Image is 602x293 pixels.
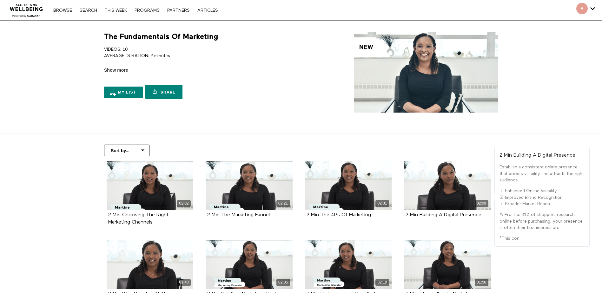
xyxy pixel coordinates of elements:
div: 02:31 [375,200,389,207]
a: 2 Min Set Your Marketing Goals 02:05 [206,240,293,289]
a: 2 Min The Marketing Funnel [207,212,270,217]
strong: 2 Min Building A Digital Presence [406,212,481,218]
a: THIS WEEK [102,8,130,13]
p: Establish a consistent online presence that boosts visibility and attracts the right audience. [499,164,585,183]
strong: 2 Min The Marketing Funnel [207,212,270,218]
strong: 2 Min Building A Digital Presence [499,153,575,158]
div: 02:21 [276,200,290,207]
div: 02:19 [375,279,389,286]
p: *This con... [499,235,585,242]
p: ☑ Enhanced Online Visibility ☑ Improved Brand Recognition ☑ Broader Market Reach [499,188,585,207]
a: ARTICLES [194,8,221,13]
a: Share [145,85,182,99]
img: The Fundamentals Of Marketing [354,32,498,113]
a: 2 Min Choosing The Right Marketing Channels [108,212,169,225]
a: 2 Min Understanding Your Audience 02:19 [305,240,392,289]
a: PROGRAMS [131,8,163,13]
nav: Primary [50,7,221,13]
div: 01:56 [475,279,488,286]
button: My list [104,87,143,98]
a: 2 Min The Marketing Funnel 02:21 [206,161,293,210]
a: 2 Min Why Branding Matters 01:40 [107,240,194,289]
div: 02:05 [276,279,290,286]
div: 02:09 [475,200,488,207]
a: 2 Min The 4Ps Of Marketing 02:31 [305,161,392,210]
a: 2 Min Building A Digital Presence 02:09 [404,161,491,210]
div: 02:02 [177,200,191,207]
a: PARTNERS [164,8,193,13]
p: ✎ Pro Tip: 81% of shoppers research online before purchasing, your presence is often their first ... [499,212,585,231]
a: Search [76,8,100,13]
a: 2 Min Storytelling In Marketing 01:56 [404,240,491,289]
a: Browse [50,8,75,13]
div: 01:40 [177,279,191,286]
strong: 2 Min The 4Ps Of Marketing [307,212,371,218]
a: 2 Min Building A Digital Presence [406,212,481,217]
a: 2 Min The 4Ps Of Marketing [307,212,371,217]
a: 2 Min Choosing The Right Marketing Channels 02:02 [107,161,194,210]
span: Show more [104,67,128,74]
h1: The Fundamentals Of Marketing [104,32,218,42]
p: VIDEOS: 10 AVERAGE DURATION: 2 minutes [104,46,299,59]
